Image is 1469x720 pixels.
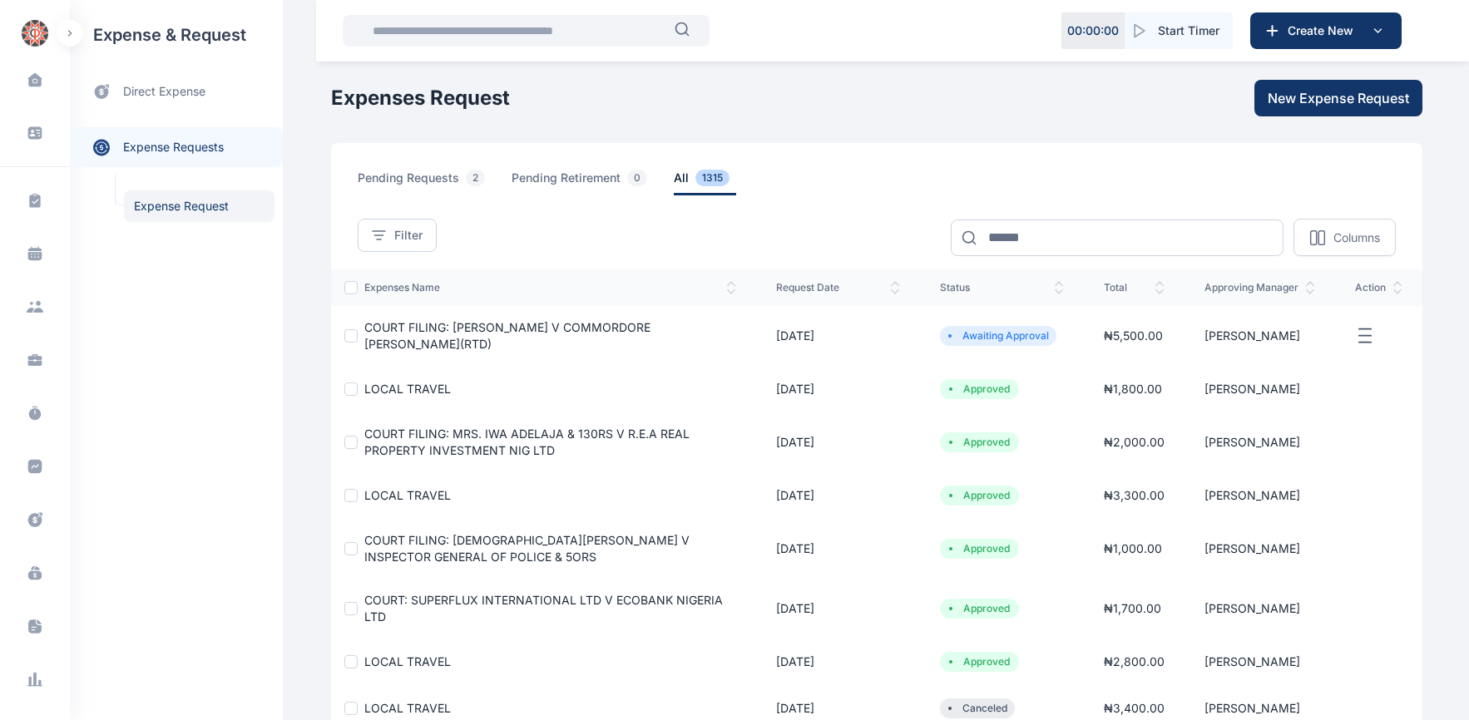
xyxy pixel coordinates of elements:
span: ₦ 2,800.00 [1104,654,1165,668]
span: 2 [466,170,485,186]
td: [PERSON_NAME] [1185,639,1335,685]
span: pending retirement [512,170,654,195]
span: pending requests [358,170,492,195]
li: Awaiting Approval [947,329,1050,343]
td: [PERSON_NAME] [1185,519,1335,579]
a: LOCAL TRAVEL [364,488,451,502]
button: Start Timer [1125,12,1233,49]
a: COURT FILING: [PERSON_NAME] V COMMORDORE [PERSON_NAME](RTD) [364,320,650,351]
span: action [1355,281,1402,294]
span: 1315 [695,170,730,186]
td: [PERSON_NAME] [1185,412,1335,472]
p: 00 : 00 : 00 [1067,22,1119,39]
span: Start Timer [1158,22,1219,39]
span: ₦ 3,400.00 [1104,701,1165,715]
button: Create New [1250,12,1402,49]
span: direct expense [123,83,205,101]
span: ₦ 3,300.00 [1104,488,1165,502]
a: pending retirement0 [512,170,674,195]
a: direct expense [70,70,283,114]
li: Approved [947,489,1012,502]
a: COURT: SUPERFLUX INTERNATIONAL LTD V ECOBANK NIGERIA LTD [364,593,723,624]
li: Approved [947,655,1012,668]
span: approving manager [1204,281,1315,294]
li: Approved [947,542,1012,555]
span: 0 [627,170,647,186]
span: Filter [394,227,423,244]
a: COURT FILING: [DEMOGRAPHIC_DATA][PERSON_NAME] V INSPECTOR GENERAL OF POLICE & 5ORS [364,533,690,564]
td: [PERSON_NAME] [1185,472,1335,519]
a: expense requests [70,127,283,167]
li: Approved [947,382,1012,396]
span: ₦ 1,000.00 [1104,541,1162,555]
span: ₦ 1,700.00 [1104,601,1161,615]
a: all1315 [674,170,756,195]
span: expenses Name [364,281,736,294]
a: LOCAL TRAVEL [364,701,451,715]
td: [DATE] [756,519,920,579]
span: ₦ 2,000.00 [1104,435,1165,449]
td: [DATE] [756,639,920,685]
span: status [940,281,1064,294]
td: [PERSON_NAME] [1185,366,1335,412]
div: expense requests [70,114,283,167]
span: ₦ 1,800.00 [1104,382,1162,396]
td: [DATE] [756,412,920,472]
span: total [1104,281,1165,294]
button: New Expense Request [1254,80,1422,116]
td: [PERSON_NAME] [1185,579,1335,639]
a: Expense Request [124,190,275,222]
td: [DATE] [756,366,920,412]
li: Approved [947,436,1012,449]
span: Create New [1281,22,1368,39]
span: New Expense Request [1268,88,1409,108]
td: [PERSON_NAME] [1185,306,1335,366]
a: COURT FILING: MRS. IWA ADELAJA & 130RS V R.E.A REAL PROPERTY INVESTMENT NIG LTD [364,427,690,457]
button: Columns [1293,219,1396,256]
a: LOCAL TRAVEL [364,382,451,396]
li: Canceled [947,702,1008,715]
span: request date [776,281,900,294]
span: all [674,170,736,195]
li: Approved [947,602,1012,615]
td: [DATE] [756,306,920,366]
p: Columns [1333,229,1380,246]
td: [DATE] [756,579,920,639]
h1: Expenses Request [331,85,510,111]
td: [DATE] [756,472,920,519]
span: ₦ 5,500.00 [1104,328,1163,343]
button: Filter [358,219,437,252]
a: LOCAL TRAVEL [364,654,451,668]
a: pending requests2 [358,170,512,195]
